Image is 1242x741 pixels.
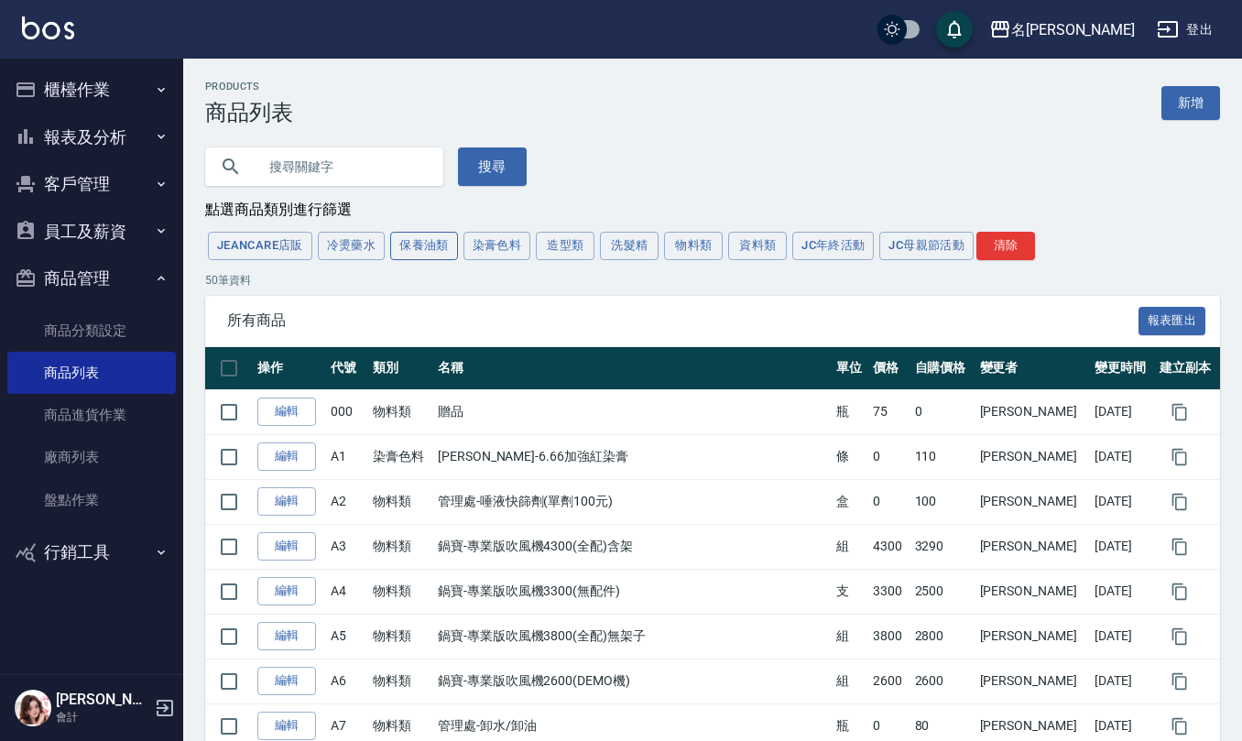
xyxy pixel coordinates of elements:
td: 鍋寶-專業版吹風機3800(全配)無架子 [433,614,832,659]
a: 商品分類設定 [7,310,176,352]
p: 50 筆資料 [205,272,1220,289]
a: 編輯 [257,442,316,471]
img: Logo [22,16,74,39]
span: 所有商品 [227,311,1138,330]
button: save [936,11,973,48]
td: [PERSON_NAME] [975,614,1090,659]
a: 廠商列表 [7,436,176,478]
th: 單位 [832,347,869,390]
td: 110 [910,434,975,479]
td: 3290 [910,524,975,569]
td: 2600 [910,659,975,703]
td: 2800 [910,614,975,659]
td: 000 [326,389,368,434]
button: 商品管理 [7,255,176,302]
td: 物料類 [368,389,433,434]
td: 染膏色料 [368,434,433,479]
a: 新增 [1161,86,1220,120]
td: [PERSON_NAME] [975,569,1090,614]
button: 冷燙藥水 [318,232,386,260]
td: 支 [832,569,869,614]
p: 會計 [56,709,149,725]
a: 商品進貨作業 [7,394,176,436]
td: 3300 [868,569,910,614]
button: 員工及薪資 [7,208,176,256]
td: 物料類 [368,569,433,614]
td: A6 [326,659,368,703]
td: 鍋寶-專業版吹風機3300(無配件) [433,569,832,614]
td: 物料類 [368,659,433,703]
button: JC年終活動 [792,232,874,260]
button: 造型類 [536,232,594,260]
td: [DATE] [1090,659,1155,703]
td: 0 [868,434,910,479]
div: 點選商品類別進行篩選 [205,201,1220,220]
button: 染膏色料 [463,232,531,260]
td: 組 [832,614,869,659]
a: 編輯 [257,487,316,516]
button: 名[PERSON_NAME] [982,11,1142,49]
td: [DATE] [1090,524,1155,569]
a: 編輯 [257,622,316,650]
a: 編輯 [257,398,316,426]
td: 0 [868,479,910,524]
button: 資料類 [728,232,787,260]
td: [PERSON_NAME] [975,659,1090,703]
button: 行銷工具 [7,529,176,576]
button: JC母親節活動 [879,232,974,260]
h2: Products [205,81,293,93]
th: 操作 [253,347,326,390]
td: 管理處-唾液快篩劑(單劑100元) [433,479,832,524]
td: 物料類 [368,479,433,524]
th: 建立副本 [1155,347,1220,390]
button: 報表匯出 [1138,307,1206,335]
a: 編輯 [257,667,316,695]
a: 盤點作業 [7,479,176,521]
td: A2 [326,479,368,524]
th: 價格 [868,347,910,390]
th: 變更時間 [1090,347,1155,390]
a: 報表匯出 [1138,311,1206,329]
td: [PERSON_NAME] [975,434,1090,479]
a: 商品列表 [7,352,176,394]
img: Person [15,690,51,726]
td: A1 [326,434,368,479]
td: A4 [326,569,368,614]
button: 登出 [1149,13,1220,47]
td: [PERSON_NAME] [975,479,1090,524]
td: [DATE] [1090,569,1155,614]
h3: 商品列表 [205,100,293,125]
td: [DATE] [1090,479,1155,524]
td: 盒 [832,479,869,524]
td: 組 [832,659,869,703]
button: 物料類 [664,232,723,260]
td: 瓶 [832,389,869,434]
td: 2500 [910,569,975,614]
h5: [PERSON_NAME] [56,691,149,709]
td: 條 [832,434,869,479]
td: 鍋寶-專業版吹風機4300(全配)含架 [433,524,832,569]
th: 自購價格 [910,347,975,390]
td: 2600 [868,659,910,703]
a: 編輯 [257,577,316,605]
td: A3 [326,524,368,569]
td: 物料類 [368,524,433,569]
button: 客戶管理 [7,160,176,208]
button: 保養油類 [390,232,458,260]
button: 搜尋 [458,147,527,186]
th: 代號 [326,347,368,390]
td: 4300 [868,524,910,569]
button: 清除 [976,232,1035,260]
td: [DATE] [1090,434,1155,479]
a: 編輯 [257,712,316,740]
td: [DATE] [1090,389,1155,434]
th: 名稱 [433,347,832,390]
input: 搜尋關鍵字 [256,142,429,191]
td: [PERSON_NAME] [975,389,1090,434]
td: 鍋寶-專業版吹風機2600(DEMO機) [433,659,832,703]
td: [PERSON_NAME]-6.66加強紅染膏 [433,434,832,479]
td: 100 [910,479,975,524]
td: 物料類 [368,614,433,659]
td: 組 [832,524,869,569]
button: 櫃檯作業 [7,66,176,114]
